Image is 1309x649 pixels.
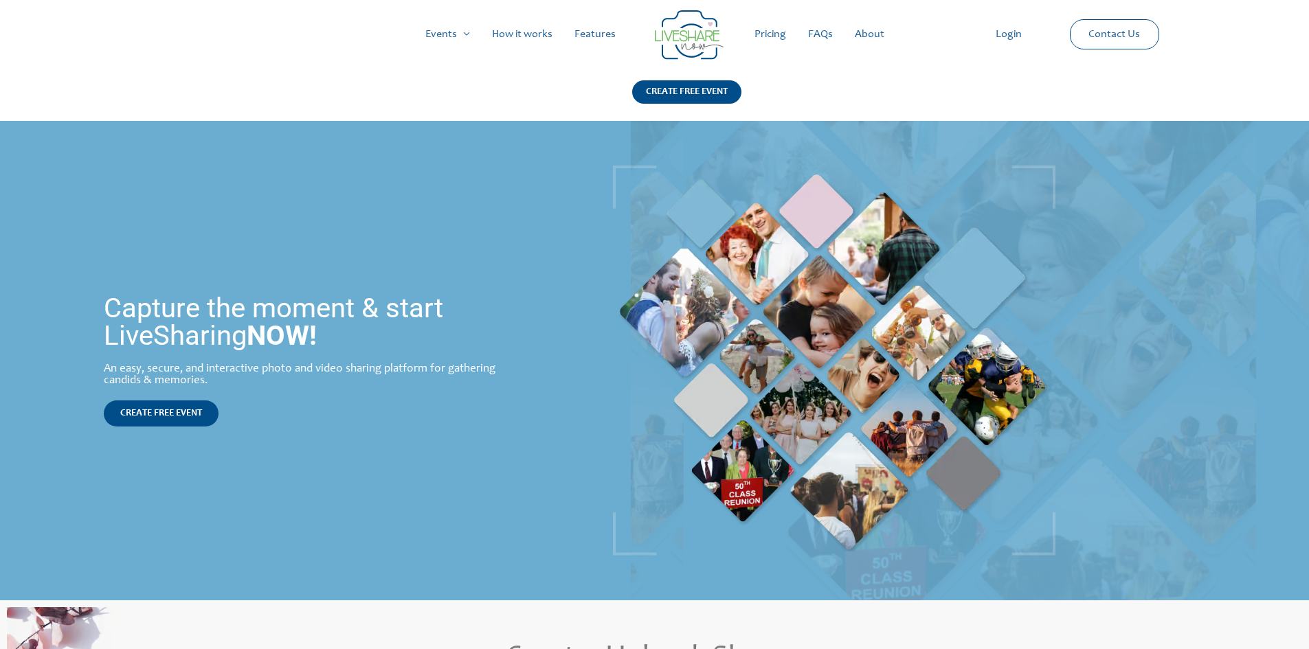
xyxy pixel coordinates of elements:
img: Live Photobooth [613,166,1055,556]
a: Pricing [743,12,797,56]
a: Login [985,12,1033,56]
a: Contact Us [1077,20,1151,49]
nav: Site Navigation [24,12,1285,56]
a: Events [414,12,481,56]
a: How it works [481,12,563,56]
div: An easy, secure, and interactive photo and video sharing platform for gathering candids & memories. [104,363,523,387]
a: CREATE FREE EVENT [632,80,741,121]
div: CREATE FREE EVENT [632,80,741,104]
img: LiveShare logo - Capture & Share Event Memories [655,10,724,60]
a: CREATE FREE EVENT [104,400,219,426]
a: About [844,12,895,56]
strong: NOW! [247,319,317,352]
span: CREATE FREE EVENT [120,409,202,418]
a: Features [563,12,627,56]
h1: Capture the moment & start LiveSharing [104,295,523,350]
a: FAQs [797,12,844,56]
